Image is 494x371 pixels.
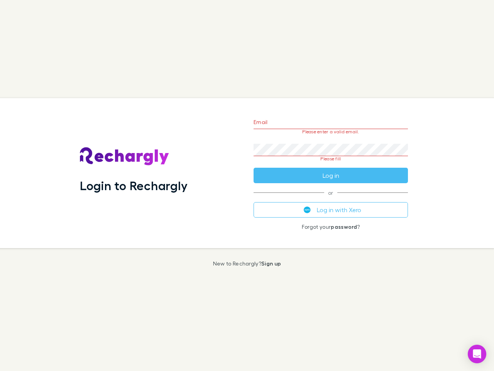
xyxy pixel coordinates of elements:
span: or [254,192,408,193]
button: Log in with Xero [254,202,408,218]
button: Log in [254,168,408,183]
img: Rechargly's Logo [80,147,169,166]
p: Forgot your ? [254,224,408,230]
p: Please fill [254,156,408,162]
div: Open Intercom Messenger [468,345,486,363]
img: Xero's logo [304,206,311,213]
p: Please enter a valid email. [254,129,408,134]
p: New to Rechargly? [213,260,281,267]
a: Sign up [261,260,281,267]
a: password [331,223,357,230]
h1: Login to Rechargly [80,178,188,193]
